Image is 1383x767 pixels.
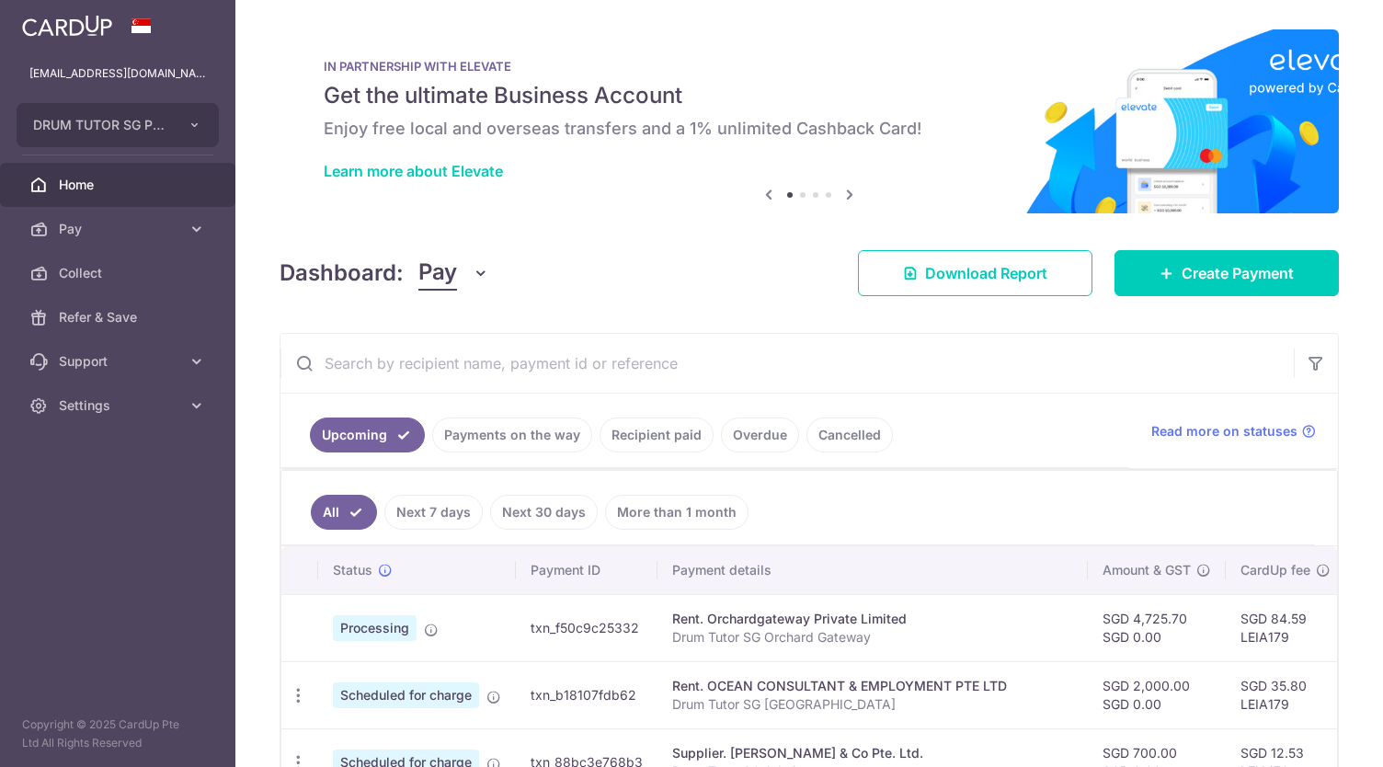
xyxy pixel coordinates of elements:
span: Pay [418,256,457,291]
span: Refer & Save [59,308,180,326]
h5: Get the ultimate Business Account [324,81,1295,110]
span: Status [333,561,372,579]
span: Create Payment [1182,262,1294,284]
td: SGD 2,000.00 SGD 0.00 [1088,661,1226,728]
td: txn_b18107fdb62 [516,661,657,728]
a: Recipient paid [600,418,714,452]
span: Settings [59,396,180,415]
span: Amount & GST [1103,561,1191,579]
th: Payment details [657,546,1088,594]
a: All [311,495,377,530]
div: Supplier. [PERSON_NAME] & Co Pte. Ltd. [672,744,1073,762]
a: More than 1 month [605,495,749,530]
iframe: Opens a widget where you can find more information [1265,712,1365,758]
span: Pay [59,220,180,238]
p: IN PARTNERSHIP WITH ELEVATE [324,59,1295,74]
h6: Enjoy free local and overseas transfers and a 1% unlimited Cashback Card! [324,118,1295,140]
button: DRUM TUTOR SG PTE. LTD. [17,103,219,147]
span: Support [59,352,180,371]
p: Drum Tutor SG [GEOGRAPHIC_DATA] [672,695,1073,714]
td: SGD 84.59 LEIA179 [1226,594,1345,661]
a: Create Payment [1114,250,1339,296]
img: Renovation banner [280,29,1339,213]
span: Download Report [925,262,1047,284]
a: Download Report [858,250,1092,296]
a: Learn more about Elevate [324,162,503,180]
span: DRUM TUTOR SG PTE. LTD. [33,116,169,134]
a: Overdue [721,418,799,452]
p: [EMAIL_ADDRESS][DOMAIN_NAME] [29,64,206,83]
span: Read more on statuses [1151,422,1297,441]
div: Rent. OCEAN CONSULTANT & EMPLOYMENT PTE LTD [672,677,1073,695]
th: Payment ID [516,546,657,594]
td: txn_f50c9c25332 [516,594,657,661]
div: Rent. Orchardgateway Private Limited [672,610,1073,628]
a: Next 7 days [384,495,483,530]
span: CardUp fee [1240,561,1310,579]
span: Scheduled for charge [333,682,479,708]
td: SGD 35.80 LEIA179 [1226,661,1345,728]
span: Home [59,176,180,194]
a: Next 30 days [490,495,598,530]
img: CardUp [22,15,112,37]
a: Cancelled [806,418,893,452]
a: Payments on the way [432,418,592,452]
td: SGD 4,725.70 SGD 0.00 [1088,594,1226,661]
button: Pay [418,256,489,291]
a: Upcoming [310,418,425,452]
h4: Dashboard: [280,257,404,290]
p: Drum Tutor SG Orchard Gateway [672,628,1073,647]
input: Search by recipient name, payment id or reference [280,334,1294,393]
a: Read more on statuses [1151,422,1316,441]
span: Processing [333,615,417,641]
span: Collect [59,264,180,282]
